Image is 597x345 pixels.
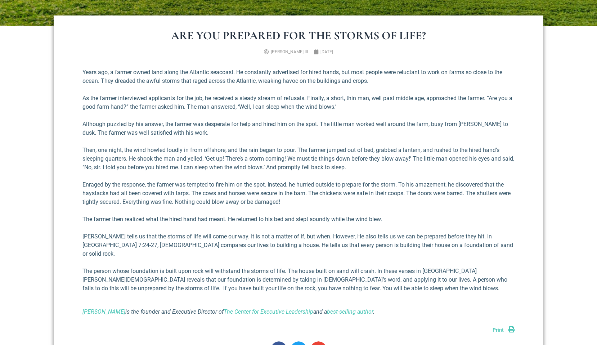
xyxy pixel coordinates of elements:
[82,94,515,111] p: As the farmer interviewed applicants for the job, he received a steady stream of refusals. Finall...
[82,308,374,315] i: is the founder and Executive Director of and a .
[82,120,515,137] p: Although puzzled by his answer, the farmer was desperate for help and hired him on the spot. The ...
[82,68,515,85] p: Years ago, a farmer owned land along the Atlantic seacoast. He constantly advertised for hired ha...
[327,308,373,315] a: best-selling author
[320,49,333,54] time: [DATE]
[82,180,515,206] p: Enraged by the response, the farmer was tempted to fire him on the spot. Instead, he hurried outs...
[82,146,515,172] p: Then, one night, the wind howled loudly in from offshore, and the rain began to pour. The farmer ...
[82,30,515,41] h1: Are You Prepared for the Storms of Life?
[493,327,504,333] span: Print
[224,308,313,315] a: The Center for Executive Leadership
[271,49,308,54] span: [PERSON_NAME] III
[493,327,515,333] a: Print
[82,267,515,293] p: The person whose foundation is built upon rock will withstand the storms of life. The house built...
[82,308,125,315] a: [PERSON_NAME]
[82,215,515,224] p: The farmer then realized what the hired hand had meant. He returned to his bed and slept soundly ...
[82,232,515,258] p: [PERSON_NAME] tells us that the storms of life will come our way. It is not a matter of if, but w...
[314,49,333,55] a: [DATE]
